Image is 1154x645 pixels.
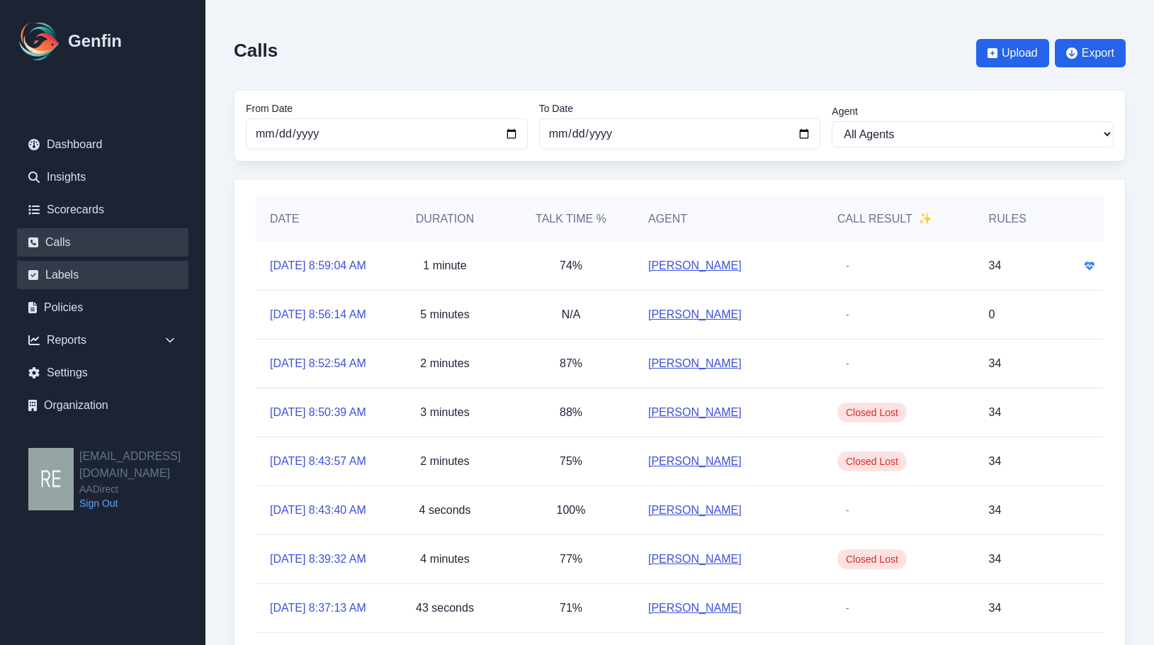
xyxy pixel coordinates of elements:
[246,101,528,116] label: From Date
[648,600,742,617] a: [PERSON_NAME]
[989,551,1002,568] p: 34
[79,448,205,482] h2: [EMAIL_ADDRESS][DOMAIN_NAME]
[989,306,995,323] p: 0
[17,228,188,257] a: Calls
[560,257,582,274] p: 74%
[270,211,368,228] h5: Date
[270,306,366,323] a: [DATE] 8:56:14 AM
[539,101,821,116] label: To Date
[560,551,582,568] p: 77%
[837,549,907,569] span: Closed Lost
[837,500,858,520] span: -
[976,39,1049,67] button: Upload
[832,104,1114,118] label: Agent
[419,502,471,519] p: 4 seconds
[17,359,188,387] a: Settings
[270,551,366,568] a: [DATE] 8:39:32 AM
[648,306,742,323] a: [PERSON_NAME]
[17,18,62,64] img: Logo
[420,306,469,323] p: 5 minutes
[837,211,932,228] h5: Call Result
[648,355,742,372] a: [PERSON_NAME]
[989,600,1002,617] p: 34
[918,211,932,228] span: ✨
[423,257,466,274] p: 1 minute
[420,551,469,568] p: 4 minutes
[270,257,366,274] a: [DATE] 8:59:04 AM
[837,256,858,276] span: -
[17,163,188,191] a: Insights
[989,453,1002,470] p: 34
[989,355,1002,372] p: 34
[557,502,586,519] p: 100%
[68,30,122,52] h1: Genfin
[270,600,366,617] a: [DATE] 8:37:13 AM
[837,305,858,325] span: -
[270,355,366,372] a: [DATE] 8:52:54 AM
[79,496,205,510] a: Sign Out
[560,404,582,421] p: 88%
[396,211,494,228] h5: Duration
[234,40,278,61] h2: Calls
[648,211,687,228] h5: Agent
[17,261,188,289] a: Labels
[28,448,74,510] img: resqueda@aadirect.com
[270,502,366,519] a: [DATE] 8:43:40 AM
[17,196,188,224] a: Scorecards
[648,404,742,421] a: [PERSON_NAME]
[989,404,1002,421] p: 34
[522,211,620,228] h5: Talk Time %
[837,598,858,618] span: -
[989,502,1002,519] p: 34
[837,451,907,471] span: Closed Lost
[648,551,742,568] a: [PERSON_NAME]
[17,130,188,159] a: Dashboard
[989,211,1026,228] h5: Rules
[79,482,205,496] span: AADirect
[420,404,469,421] p: 3 minutes
[1055,39,1126,67] button: Export
[420,355,469,372] p: 2 minutes
[1082,45,1114,62] span: Export
[837,354,858,374] span: -
[648,502,742,519] a: [PERSON_NAME]
[17,293,188,322] a: Policies
[989,257,1002,274] p: 34
[648,453,742,470] a: [PERSON_NAME]
[562,308,581,320] span: N/A
[420,453,469,470] p: 2 minutes
[17,326,188,354] div: Reports
[837,403,907,422] span: Closed Lost
[270,453,366,470] a: [DATE] 8:43:57 AM
[17,391,188,420] a: Organization
[560,453,582,470] p: 75%
[270,404,366,421] a: [DATE] 8:50:39 AM
[648,257,742,274] a: [PERSON_NAME]
[416,600,474,617] p: 43 seconds
[1002,45,1038,62] span: Upload
[560,600,582,617] p: 71%
[560,355,582,372] p: 87%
